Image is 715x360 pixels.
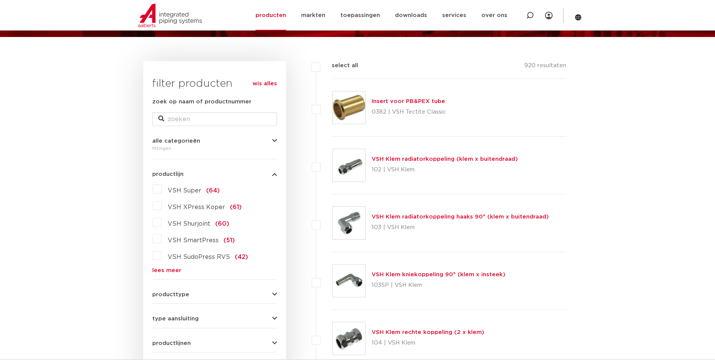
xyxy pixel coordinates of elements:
[152,340,191,346] span: productlijnen
[524,61,566,73] p: 920 resultaten
[152,171,277,177] button: productlijn
[215,221,229,227] span: (60)
[372,222,549,234] p: 103 | VSH Klem
[372,329,484,335] a: VSH Klem rechte koppeling (2 x klem)
[168,188,201,194] span: VSH Super
[372,272,505,277] a: VSH Klem kniekoppeling 90° (klem x insteek)
[152,292,189,297] span: producttype
[206,188,220,194] span: (64)
[333,149,365,182] img: Thumbnail for VSH Klem radiatorkoppeling (klem x buitendraad)
[152,138,200,144] span: alle categorieën
[333,265,365,297] img: Thumbnail for VSH Klem kniekoppeling 90° (klem x insteek)
[152,76,277,91] h3: filter producten
[235,254,248,260] span: (42)
[372,98,445,104] a: Insert voor PB&PEX tube
[230,204,242,210] span: (61)
[152,316,277,322] button: type aansluiting
[152,138,277,144] button: alle categorieën
[168,254,230,260] span: VSH SudoPress RVS
[333,207,365,239] img: Thumbnail for VSH Klem radiatorkoppeling haaks 90° (klem x buitendraad)
[168,237,219,243] span: VSH SmartPress
[333,91,365,124] img: Thumbnail for Insert voor PB&PEX tube
[152,97,251,106] label: zoek op naam of productnummer
[372,164,518,176] p: 102 | VSH Klem
[333,322,365,355] img: Thumbnail for VSH Klem rechte koppeling (2 x klem)
[372,279,505,291] p: 103SP | VSH Klem
[372,156,518,162] a: VSH Klem radiatorkoppeling (klem x buitendraad)
[253,79,277,88] a: wis alles
[168,204,225,210] span: VSH XPress Koper
[152,340,277,346] button: productlijnen
[152,316,199,322] span: type aansluiting
[372,106,446,118] p: 0382 | VSH Tectite Classic
[372,337,484,349] p: 104 | VSH Klem
[152,112,277,126] input: zoeken
[152,268,277,273] a: lees meer
[224,237,235,243] span: (51)
[152,144,277,153] div: fittingen
[372,214,549,220] a: VSH Klem radiatorkoppeling haaks 90° (klem x buitendraad)
[320,61,358,70] label: select all
[152,171,184,177] span: productlijn
[168,221,210,227] span: VSH Shurjoint
[152,292,277,297] button: producttype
